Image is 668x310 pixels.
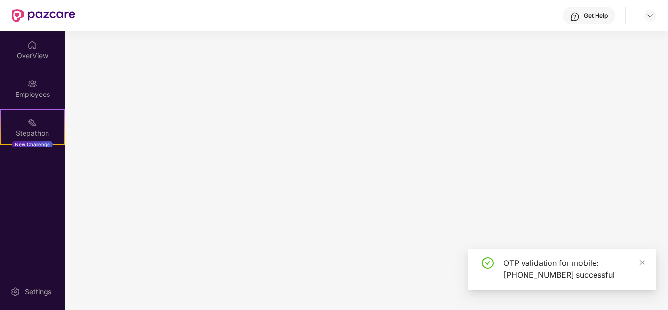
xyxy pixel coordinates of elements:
[503,257,644,281] div: OTP validation for mobile: [PHONE_NUMBER] successful
[1,128,64,138] div: Stepathon
[27,118,37,127] img: svg+xml;base64,PHN2ZyB4bWxucz0iaHR0cDovL3d3dy53My5vcmcvMjAwMC9zdmciIHdpZHRoPSIyMSIgaGVpZ2h0PSIyMC...
[639,259,645,266] span: close
[12,9,75,22] img: New Pazcare Logo
[646,12,654,20] img: svg+xml;base64,PHN2ZyBpZD0iRHJvcGRvd24tMzJ4MzIiIHhtbG5zPSJodHRwOi8vd3d3LnczLm9yZy8yMDAwL3N2ZyIgd2...
[482,257,494,269] span: check-circle
[22,287,54,297] div: Settings
[12,141,53,148] div: New Challenge
[27,79,37,89] img: svg+xml;base64,PHN2ZyBpZD0iRW1wbG95ZWVzIiB4bWxucz0iaHR0cDovL3d3dy53My5vcmcvMjAwMC9zdmciIHdpZHRoPS...
[570,12,580,22] img: svg+xml;base64,PHN2ZyBpZD0iSGVscC0zMngzMiIgeG1sbnM9Imh0dHA6Ly93d3cudzMub3JnLzIwMDAvc3ZnIiB3aWR0aD...
[584,12,608,20] div: Get Help
[10,287,20,297] img: svg+xml;base64,PHN2ZyBpZD0iU2V0dGluZy0yMHgyMCIgeG1sbnM9Imh0dHA6Ly93d3cudzMub3JnLzIwMDAvc3ZnIiB3aW...
[27,40,37,50] img: svg+xml;base64,PHN2ZyBpZD0iSG9tZSIgeG1sbnM9Imh0dHA6Ly93d3cudzMub3JnLzIwMDAvc3ZnIiB3aWR0aD0iMjAiIG...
